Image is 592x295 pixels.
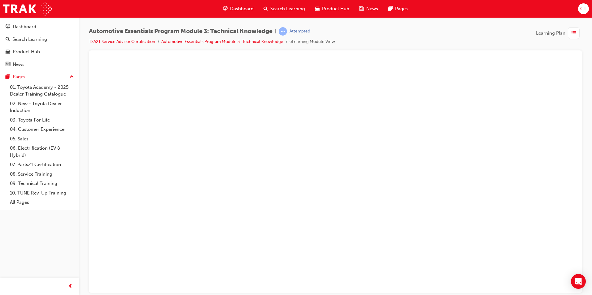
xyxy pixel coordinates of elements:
span: car-icon [315,5,320,13]
button: DashboardSearch LearningProduct HubNews [2,20,76,71]
div: Attempted [289,28,310,34]
div: Product Hub [13,48,40,55]
a: Product Hub [2,46,76,58]
span: Learning Plan [536,30,565,37]
span: Product Hub [322,5,349,12]
span: prev-icon [68,283,73,290]
span: Dashboard [230,5,254,12]
span: up-icon [70,73,74,81]
button: CT [578,3,589,14]
span: guage-icon [6,24,10,30]
img: Trak [3,2,52,16]
a: 02. New - Toyota Dealer Induction [7,99,76,115]
a: 09. Technical Training [7,179,76,188]
span: | [275,28,276,35]
a: news-iconNews [354,2,383,15]
a: car-iconProduct Hub [310,2,354,15]
span: guage-icon [223,5,228,13]
li: eLearning Module View [289,38,335,45]
a: pages-iconPages [383,2,413,15]
button: Pages [2,71,76,83]
a: Dashboard [2,21,76,32]
a: 08. Service Training [7,169,76,179]
span: News [366,5,378,12]
a: TSA21 Service Advisor Certification [89,39,155,44]
a: search-iconSearch Learning [259,2,310,15]
a: 03. Toyota For Life [7,115,76,125]
div: News [13,61,24,68]
span: pages-icon [6,74,10,80]
span: CT [580,5,586,12]
div: Search Learning [12,36,47,43]
div: Dashboard [13,23,36,30]
a: Search Learning [2,34,76,45]
a: Automotive Essentials Program Module 3: Technical Knowledge [161,39,283,44]
a: 01. Toyota Academy - 2025 Dealer Training Catalogue [7,83,76,99]
span: news-icon [359,5,364,13]
a: All Pages [7,198,76,207]
span: Search Learning [270,5,305,12]
div: Open Intercom Messenger [571,274,586,289]
span: Pages [395,5,408,12]
span: search-icon [263,5,268,13]
div: Pages [13,73,25,80]
a: 10. TUNE Rev-Up Training [7,188,76,198]
a: 06. Electrification (EV & Hybrid) [7,143,76,160]
a: guage-iconDashboard [218,2,259,15]
span: learningRecordVerb_ATTEMPT-icon [279,27,287,36]
a: News [2,59,76,70]
span: list-icon [572,29,576,37]
a: 04. Customer Experience [7,125,76,134]
a: 07. Parts21 Certification [7,160,76,169]
a: 05. Sales [7,134,76,144]
span: car-icon [6,49,10,55]
span: Automotive Essentials Program Module 3: Technical Knowledge [89,28,272,35]
span: news-icon [6,62,10,67]
span: search-icon [6,37,10,42]
button: Learning Plan [536,27,582,39]
span: pages-icon [388,5,393,13]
